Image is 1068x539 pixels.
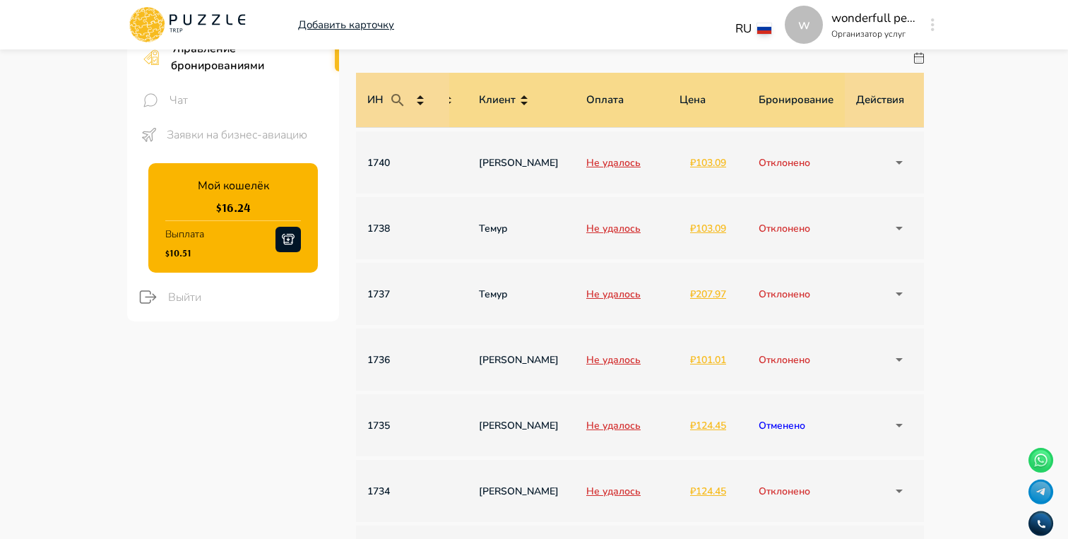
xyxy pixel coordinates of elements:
[165,247,204,259] h1: $10.51
[586,92,624,108] p: Оплата
[759,221,833,236] p: Отклонено
[127,32,339,83] div: sidebar iconsУправление бронированиями
[124,278,339,316] div: logoutВыйти
[785,6,823,44] div: w
[831,28,916,40] p: Организатор услуг
[171,40,328,74] span: Управление бронированиями
[759,418,833,433] p: Отменено
[138,124,160,146] button: sidebar icons
[680,92,706,108] p: Цена
[759,287,833,302] p: Отклонено
[479,353,564,367] p: [PERSON_NAME]
[831,9,916,28] p: wonderfull peace
[167,126,328,143] span: Заявки на бизнес-авиацию
[690,418,736,433] p: ₽ 124.45
[759,155,833,170] p: Отклонено
[367,221,438,236] p: 1738
[586,418,657,433] p: Не удалось
[127,83,339,118] div: sidebar iconsЧат
[757,23,771,34] img: lang
[170,92,328,109] span: Чат
[690,353,736,367] p: ₽ 101.01
[367,86,412,114] p: ИН
[367,418,438,433] p: 1735
[479,92,516,108] p: Клиент
[367,484,438,499] p: 1734
[479,287,564,302] p: Темур
[735,20,752,38] p: RU
[127,118,339,152] div: sidebar iconsЗаявки на бизнес-авиацию
[586,287,657,302] p: Не удалось
[759,484,833,499] p: Отклонено
[759,92,833,108] p: Бронирование
[586,155,657,170] p: Не удалось
[479,155,564,170] p: [PERSON_NAME]
[690,221,736,236] p: ₽ 103.09
[138,43,164,72] button: sidebar icons
[690,287,736,302] p: ₽ 207.97
[138,88,162,112] button: sidebar icons
[298,17,394,33] a: Добавить карточку
[479,221,564,236] p: Темур
[586,484,657,499] p: Не удалось
[216,200,251,215] h1: $ 16.24
[856,92,904,108] p: Действия
[367,353,438,367] p: 1736
[198,177,269,194] p: Мой кошелёк
[479,418,564,433] p: [PERSON_NAME]
[586,221,657,236] p: Не удалось
[135,284,161,310] button: logout
[690,484,736,499] p: ₽ 124.45
[367,155,438,170] p: 1740
[690,155,736,170] p: ₽ 103.09
[479,484,564,499] p: [PERSON_NAME]
[367,287,438,302] p: 1737
[586,353,657,367] p: Не удалось
[168,289,328,306] span: Выйти
[759,353,833,367] p: Отклонено
[165,221,204,247] p: Выплата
